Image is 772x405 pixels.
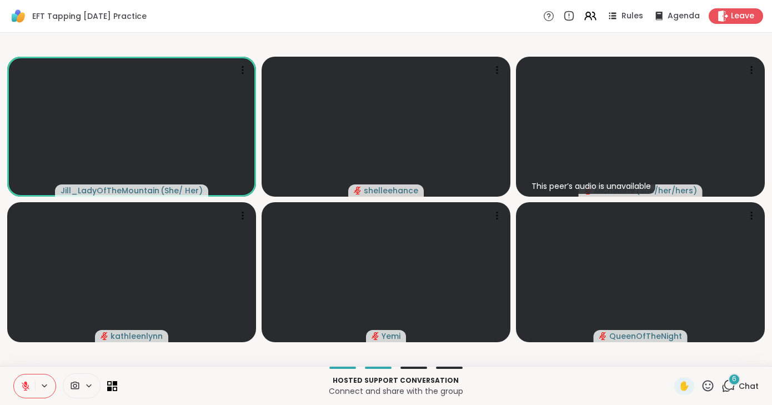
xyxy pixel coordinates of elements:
[124,386,668,397] p: Connect and share with the group
[731,11,754,22] span: Leave
[61,185,159,196] span: Jill_LadyOfTheMountain
[382,331,400,342] span: Yemi
[9,7,28,26] img: ShareWell Logomark
[124,376,668,386] p: Hosted support conversation
[668,11,700,22] span: Agenda
[599,332,607,340] span: audio-muted
[621,11,643,22] span: Rules
[111,331,163,342] span: kathleenlynn
[161,185,203,196] span: ( She/ Her )
[32,11,147,22] span: EFT Tapping [DATE] Practice
[364,185,418,196] span: shelleehance
[372,332,379,340] span: audio-muted
[609,331,682,342] span: QueenOfTheNight
[739,381,759,392] span: Chat
[679,379,690,393] span: ✋
[354,187,362,194] span: audio-muted
[101,332,108,340] span: audio-muted
[732,374,736,384] span: 6
[636,185,697,196] span: ( She/her/hers )
[527,178,655,194] div: This peer’s audio is unavailable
